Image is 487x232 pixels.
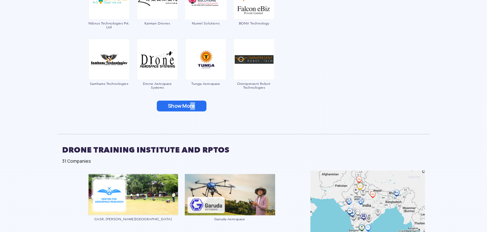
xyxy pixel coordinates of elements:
[88,39,130,80] img: ic_samhams.png
[185,192,275,221] a: Garuda Aerospace
[185,217,275,221] span: Garuda Aerospace
[88,21,130,29] span: Nibrus Technologies Pvt. Ltd
[233,39,275,80] img: ic_omnipresent.png
[88,217,178,221] span: CASR, [PERSON_NAME][GEOGRAPHIC_DATA]
[185,39,226,80] img: img_tunga.png
[185,21,227,25] span: Numel Solutions
[88,56,130,85] a: Samhams Technologies
[62,158,425,164] div: 31 Companies
[185,56,227,85] a: Tunga Aerospace
[136,82,178,89] span: Drone Aerospace Systems
[137,39,178,80] img: ic_droneaerospace.png
[233,21,275,25] span: BONV Technology
[88,192,178,221] a: CASR, [PERSON_NAME][GEOGRAPHIC_DATA]
[88,174,178,215] img: ic_annauniversity_block.png
[157,101,206,112] button: Show More
[185,174,275,215] img: ic_garudarpto_eco.png
[233,82,275,89] span: Omnipresent Robot Technologies
[185,82,227,85] span: Tunga Aerospace
[88,82,130,85] span: Samhams Technologies
[136,21,178,25] span: Karman Drones
[233,56,275,89] a: Omnipresent Robot Technologies
[136,56,178,89] a: Drone Aerospace Systems
[62,142,425,158] h2: DRONE TRAINING INSTITUTE AND RPTOS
